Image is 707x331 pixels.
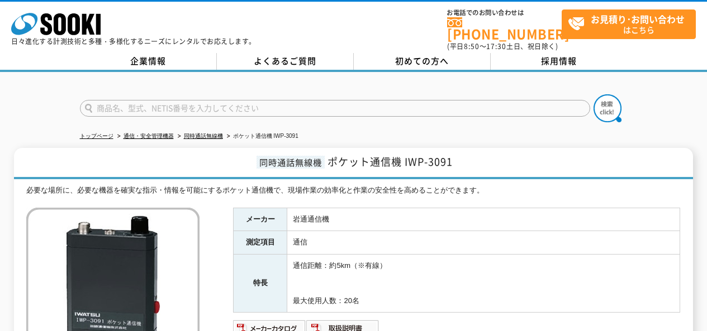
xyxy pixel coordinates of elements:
a: お見積り･お問い合わせはこちら [562,9,696,39]
a: 通信・安全管理機器 [124,133,174,139]
span: 同時通話無線機 [257,156,325,169]
li: ポケット通信機 IWP-3091 [225,131,298,142]
div: 必要な場所に、必要な機器を確実な指示・情報を可能にするポケット通信機で、現場作業の効率化と作業の安全性を高めることができます。 [26,185,680,196]
a: 同時通話無線機 [184,133,223,139]
a: 企業情報 [80,53,217,70]
a: 採用情報 [491,53,628,70]
a: 初めての方へ [354,53,491,70]
span: はこちら [568,10,695,38]
input: 商品名、型式、NETIS番号を入力してください [80,100,590,117]
p: 日々進化する計測技術と多種・多様化するニーズにレンタルでお応えします。 [11,38,256,45]
th: 測定項目 [234,231,287,255]
strong: お見積り･お問い合わせ [591,12,685,26]
span: 8:50 [464,41,480,51]
td: 通信 [287,231,680,255]
span: (平日 ～ 土日、祝日除く) [447,41,558,51]
th: 特長 [234,255,287,313]
span: お電話でのお問い合わせは [447,9,562,16]
a: [PHONE_NUMBER] [447,17,562,40]
span: ポケット通信機 IWP-3091 [328,154,453,169]
span: 17:30 [486,41,506,51]
a: トップページ [80,133,113,139]
th: メーカー [234,208,287,231]
td: 岩通通信機 [287,208,680,231]
span: 初めての方へ [395,55,449,67]
td: 通信距離：約5km（※有線） 最大使用人数：20名 [287,255,680,313]
a: よくあるご質問 [217,53,354,70]
img: btn_search.png [594,94,621,122]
